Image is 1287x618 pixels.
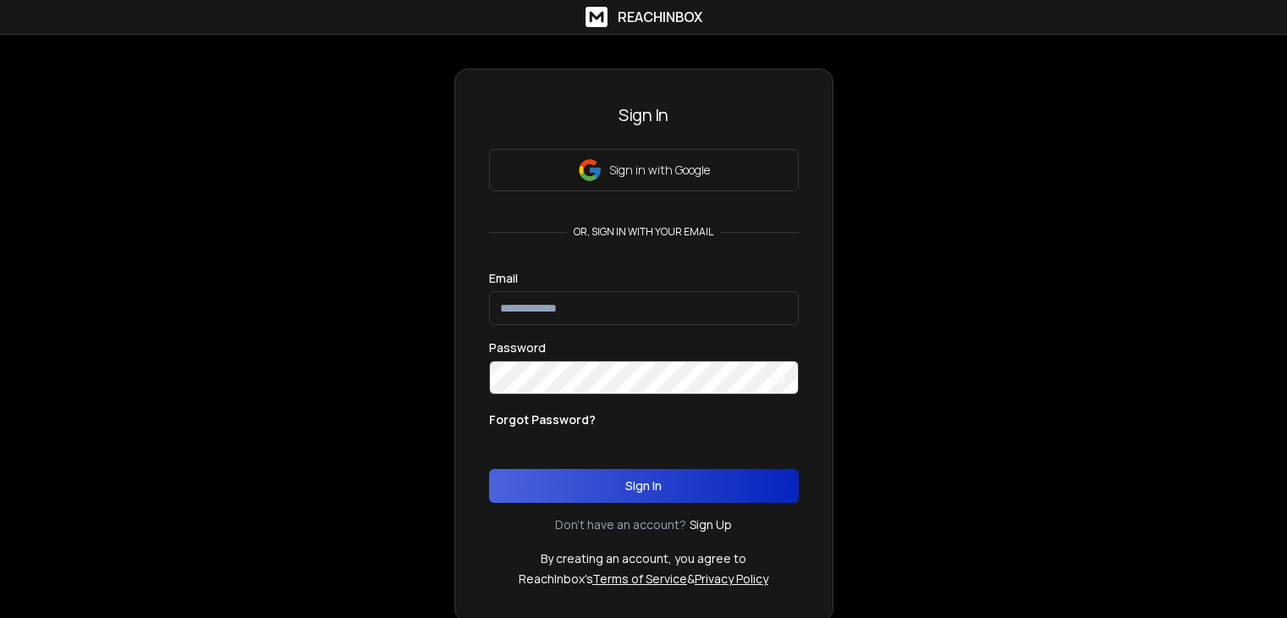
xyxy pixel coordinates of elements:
p: Forgot Password? [489,411,596,428]
a: Sign Up [690,516,732,533]
button: Sign in with Google [489,149,799,191]
label: Email [489,273,518,284]
h3: Sign In [489,103,799,127]
button: Sign In [489,469,799,503]
a: Privacy Policy [695,571,768,587]
label: Password [489,342,546,354]
a: ReachInbox [586,7,702,27]
h1: ReachInbox [618,7,702,27]
p: or, sign in with your email [567,225,720,239]
a: Terms of Service [592,571,687,587]
p: Sign in with Google [609,162,710,179]
p: Don't have an account? [555,516,686,533]
p: ReachInbox's & [519,571,768,588]
p: By creating an account, you agree to [541,550,746,567]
